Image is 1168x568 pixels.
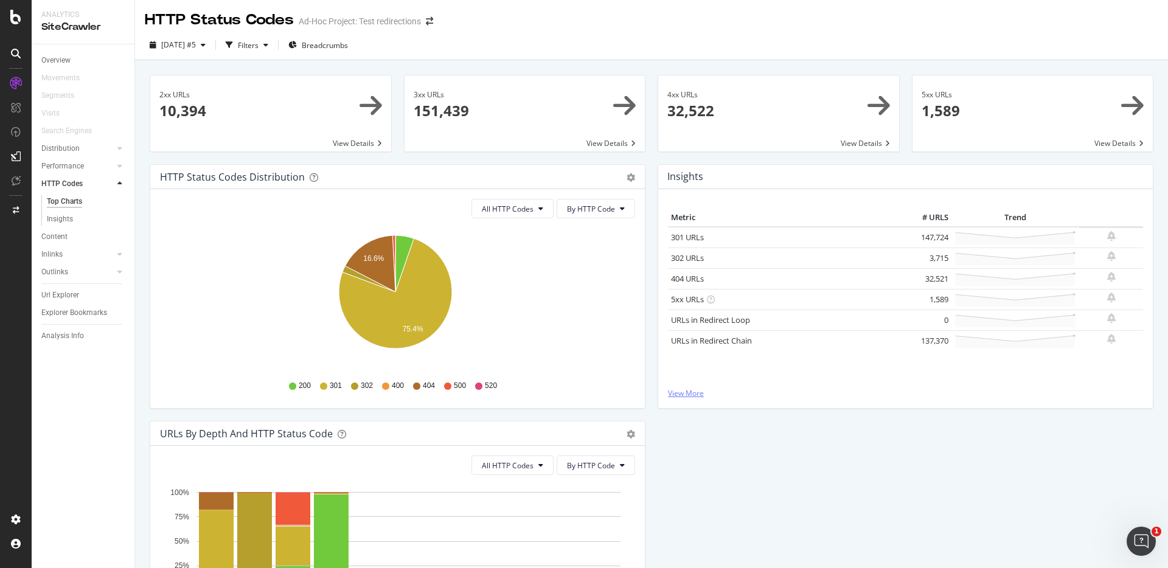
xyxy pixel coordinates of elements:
div: SiteCrawler [41,20,125,34]
div: Outlinks [41,266,68,279]
span: 500 [454,381,466,391]
text: 16.6% [363,254,384,263]
th: # URLS [903,209,951,227]
a: Visits [41,107,72,120]
div: bell-plus [1107,313,1116,323]
a: Url Explorer [41,289,126,302]
td: 1,589 [903,289,951,310]
span: 404 [423,381,435,391]
div: arrow-right-arrow-left [426,17,433,26]
div: Distribution [41,142,80,155]
span: All HTTP Codes [482,204,534,214]
div: Insights [47,213,73,226]
a: 302 URLs [671,252,704,263]
a: 404 URLs [671,273,704,284]
div: Visits [41,107,60,120]
button: [DATE] #5 [145,35,210,55]
div: Overview [41,54,71,67]
div: bell-plus [1107,251,1116,261]
div: URLs by Depth and HTTP Status Code [160,428,333,440]
div: Segments [41,89,74,102]
div: bell-plus [1107,272,1116,282]
button: All HTTP Codes [471,455,554,475]
button: By HTTP Code [557,455,635,475]
button: Filters [221,35,273,55]
a: View More [668,388,1143,398]
text: 75% [175,513,189,521]
div: HTTP Status Codes [145,10,294,30]
a: Explorer Bookmarks [41,307,126,319]
div: Analytics [41,10,125,20]
svg: A chart. [160,228,631,369]
button: Breadcrumbs [283,35,353,55]
span: 400 [392,381,404,391]
div: Explorer Bookmarks [41,307,107,319]
button: All HTTP Codes [471,199,554,218]
td: 3,715 [903,248,951,268]
th: Trend [951,209,1079,227]
text: 100% [170,488,189,497]
td: 147,724 [903,227,951,248]
a: Performance [41,160,114,173]
a: Analysis Info [41,330,126,342]
div: Performance [41,160,84,173]
span: 520 [485,381,497,391]
a: URLs in Redirect Chain [671,335,752,346]
a: Top Charts [47,195,126,208]
span: 302 [361,381,373,391]
span: 301 [330,381,342,391]
td: 137,370 [903,330,951,351]
a: Insights [47,213,126,226]
a: 5xx URLs [671,294,704,305]
div: Content [41,230,68,243]
span: By HTTP Code [567,204,615,214]
div: bell-plus [1107,231,1116,241]
a: Segments [41,89,86,102]
text: 75.4% [403,325,423,333]
div: Top Charts [47,195,82,208]
a: Overview [41,54,126,67]
td: 0 [903,310,951,330]
div: Filters [238,40,259,50]
div: Inlinks [41,248,63,261]
a: 301 URLs [671,232,704,243]
div: Movements [41,72,80,85]
div: bell-plus [1107,334,1116,344]
td: 32,521 [903,268,951,289]
div: gear [627,173,635,182]
span: All HTTP Codes [482,460,534,471]
div: Url Explorer [41,289,79,302]
a: Inlinks [41,248,114,261]
div: Analysis Info [41,330,84,342]
span: 200 [299,381,311,391]
a: Search Engines [41,125,104,137]
a: Movements [41,72,92,85]
span: Breadcrumbs [302,40,348,50]
iframe: Intercom live chat [1127,527,1156,556]
a: URLs in Redirect Loop [671,314,750,325]
div: bell-plus [1107,293,1116,302]
a: HTTP Codes [41,178,114,190]
th: Metric [668,209,903,227]
span: 2025 Aug. 27th #5 [161,40,196,50]
div: Search Engines [41,125,92,137]
text: 50% [175,537,189,545]
span: 1 [1152,527,1161,536]
a: Distribution [41,142,114,155]
h4: Insights [667,168,703,185]
div: gear [627,430,635,438]
div: HTTP Status Codes Distribution [160,171,305,183]
div: HTTP Codes [41,178,83,190]
a: Content [41,230,126,243]
span: By HTTP Code [567,460,615,471]
div: Ad-Hoc Project: Test redirections [299,15,421,27]
button: By HTTP Code [557,199,635,218]
a: Outlinks [41,266,114,279]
